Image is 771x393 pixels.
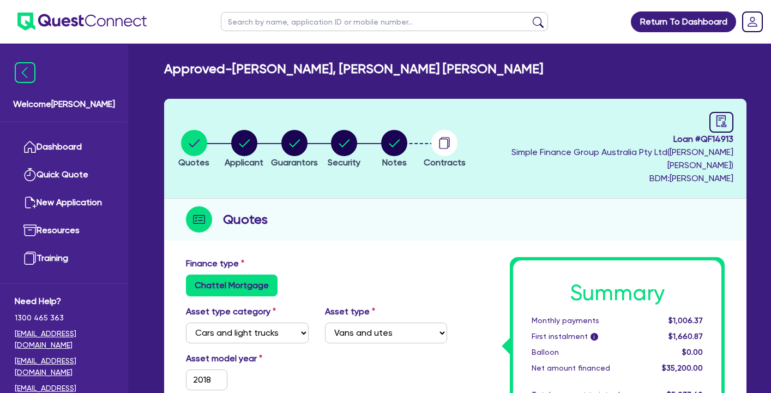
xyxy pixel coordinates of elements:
div: Monthly payments [523,315,648,326]
button: Quotes [178,129,210,170]
label: Chattel Mortgage [186,275,278,296]
div: Net amount financed [523,362,648,374]
span: Quotes [178,157,209,168]
img: quest-connect-logo-blue [17,13,147,31]
a: New Application [15,189,113,217]
a: audit [709,112,733,133]
a: [EMAIL_ADDRESS][DOMAIN_NAME] [15,328,113,351]
h2: Approved - [PERSON_NAME], [PERSON_NAME] [PERSON_NAME] [164,61,543,77]
button: Notes [381,129,408,170]
label: Asset type [325,305,375,318]
button: Security [327,129,361,170]
img: resources [23,224,37,237]
span: Need Help? [15,295,113,308]
button: Applicant [224,129,264,170]
a: Training [15,245,113,272]
a: Resources [15,217,113,245]
label: Asset type category [186,305,276,318]
span: Simple Finance Group Australia Pty Ltd ( [PERSON_NAME] [PERSON_NAME] ) [511,147,733,170]
a: [EMAIL_ADDRESS][DOMAIN_NAME] [15,355,113,378]
img: new-application [23,196,37,209]
span: BDM: [PERSON_NAME] [472,172,733,185]
span: 1300 465 363 [15,312,113,324]
label: Finance type [186,257,244,270]
div: Balloon [523,347,648,358]
a: Quick Quote [15,161,113,189]
a: Dashboard [15,133,113,161]
span: $1,660.87 [668,332,703,341]
span: $0.00 [682,348,703,356]
span: Security [328,157,360,168]
img: step-icon [186,206,212,233]
h1: Summary [532,280,703,306]
span: $1,006.37 [668,316,703,325]
button: Contracts [423,129,466,170]
a: Return To Dashboard [631,11,736,32]
span: Applicant [225,157,263,168]
img: quick-quote [23,168,37,181]
input: Search by name, application ID or mobile number... [221,12,548,31]
span: Contracts [424,157,466,168]
img: icon-menu-close [15,62,35,83]
label: Asset model year [178,352,317,365]
a: Dropdown toggle [738,8,767,36]
h2: Quotes [223,210,268,229]
span: $35,200.00 [662,364,703,372]
span: Loan # QF14913 [472,133,733,146]
span: i [591,333,598,341]
img: training [23,252,37,265]
div: First instalment [523,331,648,342]
span: Welcome [PERSON_NAME] [13,98,115,111]
span: Notes [382,157,407,168]
button: Guarantors [270,129,318,170]
span: audit [715,115,727,127]
span: Guarantors [271,157,318,168]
